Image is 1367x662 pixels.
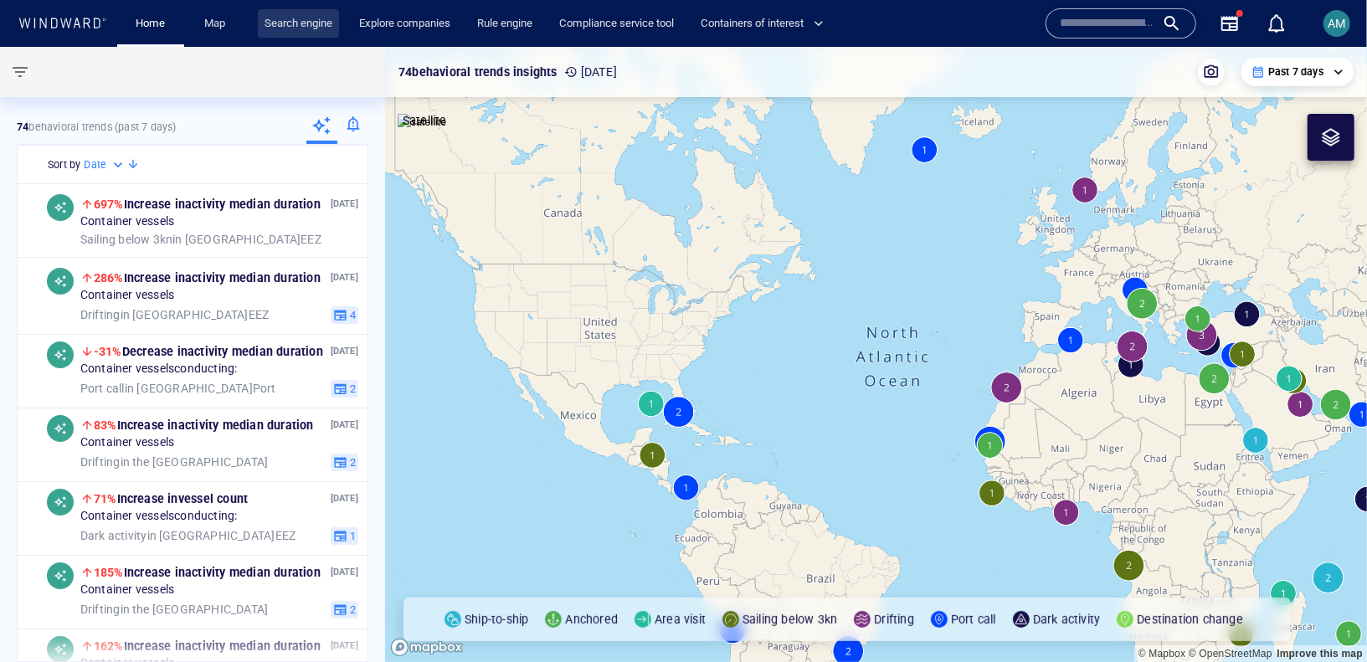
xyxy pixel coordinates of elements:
span: 286% [94,271,124,285]
span: 697% [94,198,124,211]
p: Anchored [565,609,618,629]
span: in [GEOGRAPHIC_DATA] EEZ [80,528,295,543]
p: Sailing below 3kn [743,609,837,629]
button: Map [191,9,244,38]
span: Sailing below 3kn [80,232,172,245]
a: Map feedback [1277,648,1363,659]
span: 185% [94,566,124,579]
button: 2 [331,600,358,618]
button: AM [1320,7,1354,40]
span: in the [GEOGRAPHIC_DATA] [80,454,268,470]
p: [DATE] [331,269,358,285]
span: Container vessels conducting: [80,362,238,377]
span: Drifting [80,602,121,615]
p: Past 7 days [1268,64,1323,80]
p: behavioral trends (Past 7 days) [17,120,177,135]
span: Increase in activity median duration [94,271,321,285]
span: Container vessels [80,582,174,598]
p: Ship-to-ship [465,609,528,629]
button: 4 [331,305,358,324]
a: OpenStreetMap [1189,648,1272,659]
span: Increase in vessel count [94,492,248,505]
button: 2 [331,453,358,471]
div: Date [84,157,126,173]
img: satellite [398,114,447,131]
span: Container vessels [80,214,174,229]
span: 2 [347,381,356,396]
a: Rule engine [470,9,539,38]
span: -31% [94,345,122,358]
span: Containers of interest [701,14,824,33]
div: Past 7 days [1251,64,1344,80]
p: Port call [951,609,996,629]
strong: 74 [17,121,28,133]
iframe: Chat [1296,587,1354,649]
span: 71% [94,492,117,505]
p: 74 behavioral trends insights [398,62,558,82]
span: in the [GEOGRAPHIC_DATA] [80,602,268,617]
span: in [GEOGRAPHIC_DATA] EEZ [80,232,321,247]
button: Home [124,9,177,38]
span: Container vessels [80,435,174,450]
span: Decrease in activity median duration [94,345,323,358]
span: Port call [80,381,125,394]
h6: Date [84,157,106,173]
p: [DATE] [331,343,358,359]
a: Compliance service tool [552,9,681,38]
canvas: Map [385,47,1367,662]
p: [DATE] [331,417,358,433]
span: Dark activity [80,528,147,541]
a: Explore companies [352,9,457,38]
a: Mapbox logo [390,638,464,657]
p: Area visit [655,609,706,629]
span: in [GEOGRAPHIC_DATA] EEZ [80,307,269,322]
p: Drifting [874,609,914,629]
span: Container vessels conducting: [80,509,238,524]
span: Drifting [80,307,121,321]
span: 83% [94,418,117,432]
span: 2 [347,602,356,617]
p: [DATE] [331,490,358,506]
span: in [GEOGRAPHIC_DATA] Port [80,381,276,396]
button: 1 [331,526,358,545]
p: [DATE] [331,196,358,212]
span: Drifting [80,454,121,468]
span: Increase in activity median duration [94,198,321,211]
span: 1 [347,528,356,543]
span: Increase in activity median duration [94,566,321,579]
h6: Sort by [48,157,80,173]
button: Containers of interest [694,9,838,38]
a: Home [130,9,172,38]
a: Mapbox [1138,648,1185,659]
span: Increase in activity median duration [94,418,314,432]
button: 2 [331,379,358,398]
p: Destination change [1137,609,1243,629]
div: Notification center [1267,13,1287,33]
span: 2 [347,454,356,470]
span: AM [1328,17,1346,30]
p: [DATE] [564,62,617,82]
a: Search engine [258,9,339,38]
span: Container vessels [80,288,174,303]
p: Satellite [403,110,447,131]
p: [DATE] [331,564,358,580]
a: Map [198,9,238,38]
p: Dark activity [1033,609,1101,629]
span: 4 [347,307,356,322]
